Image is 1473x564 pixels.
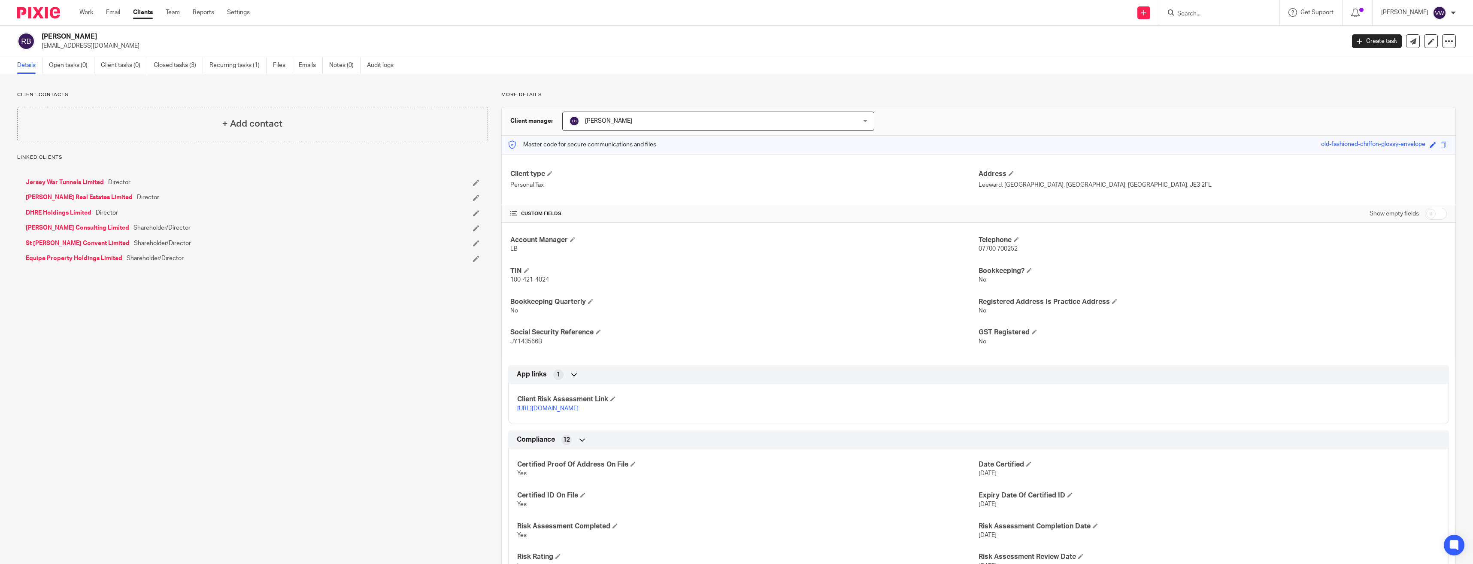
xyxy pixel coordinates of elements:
[1300,9,1334,15] span: Get Support
[979,339,986,345] span: No
[508,140,656,149] p: Master code for secure communications and files
[17,154,488,161] p: Linked clients
[134,239,191,248] span: Shareholder/Director
[26,224,129,232] a: [PERSON_NAME] Consulting Limited
[979,236,1447,245] h4: Telephone
[133,8,153,17] a: Clients
[517,460,979,469] h4: Certified Proof Of Address On File
[96,209,118,217] span: Director
[510,210,979,217] h4: CUSTOM FIELDS
[979,552,1440,561] h4: Risk Assessment Review Date
[17,7,60,18] img: Pixie
[193,8,214,17] a: Reports
[127,254,184,263] span: Shareholder/Director
[517,491,979,500] h4: Certified ID On File
[501,91,1456,98] p: More details
[979,181,1447,189] p: Leeward, [GEOGRAPHIC_DATA], [GEOGRAPHIC_DATA], [GEOGRAPHIC_DATA], JE3 2FL
[106,8,120,17] a: Email
[329,57,361,74] a: Notes (0)
[17,57,42,74] a: Details
[517,552,979,561] h4: Risk Rating
[510,277,549,283] span: 100-421-4024
[510,267,979,276] h4: TIN
[569,116,579,126] img: svg%3E
[49,57,94,74] a: Open tasks (0)
[510,170,979,179] h4: Client type
[227,8,250,17] a: Settings
[1321,140,1425,150] div: old-fashioned-chiffon-glossy-envelope
[42,32,1079,41] h2: [PERSON_NAME]
[299,57,323,74] a: Emails
[510,297,979,306] h4: Bookkeeping Quarterly
[510,328,979,337] h4: Social Security Reference
[26,239,130,248] a: St [PERSON_NAME] Convent Limited
[517,370,547,379] span: App links
[510,339,542,345] span: JY143566B
[26,254,122,263] a: Equipe Property Holdings Limited
[979,491,1440,500] h4: Expiry Date Of Certified ID
[166,8,180,17] a: Team
[510,181,979,189] p: Personal Tax
[979,170,1447,179] h4: Address
[209,57,267,74] a: Recurring tasks (1)
[517,532,527,538] span: Yes
[510,246,518,252] span: LB
[979,267,1447,276] h4: Bookkeeping?
[979,470,997,476] span: [DATE]
[517,501,527,507] span: Yes
[1352,34,1402,48] a: Create task
[510,308,518,314] span: No
[17,91,488,98] p: Client contacts
[510,117,554,125] h3: Client manager
[1381,8,1428,17] p: [PERSON_NAME]
[26,193,133,202] a: [PERSON_NAME] Real Estates Limited
[517,395,979,404] h4: Client Risk Assessment Link
[979,277,986,283] span: No
[517,406,579,412] a: [URL][DOMAIN_NAME]
[222,117,282,130] h4: + Add contact
[101,57,147,74] a: Client tasks (0)
[979,532,997,538] span: [DATE]
[17,32,35,50] img: svg%3E
[979,297,1447,306] h4: Registered Address Is Practice Address
[517,470,527,476] span: Yes
[979,501,997,507] span: [DATE]
[585,118,632,124] span: [PERSON_NAME]
[1433,6,1446,20] img: svg%3E
[133,224,191,232] span: Shareholder/Director
[108,178,130,187] span: Director
[137,193,159,202] span: Director
[1370,209,1419,218] label: Show empty fields
[510,236,979,245] h4: Account Manager
[79,8,93,17] a: Work
[979,460,1440,469] h4: Date Certified
[273,57,292,74] a: Files
[979,308,986,314] span: No
[154,57,203,74] a: Closed tasks (3)
[563,436,570,444] span: 12
[557,370,560,379] span: 1
[26,209,91,217] a: DHRE Holdings Limited
[367,57,400,74] a: Audit logs
[979,246,1018,252] span: 07700 700252
[517,435,555,444] span: Compliance
[979,328,1447,337] h4: GST Registered
[1176,10,1254,18] input: Search
[26,178,104,187] a: Jersey War Tunnels Limited
[42,42,1339,50] p: [EMAIL_ADDRESS][DOMAIN_NAME]
[979,522,1440,531] h4: Risk Assessment Completion Date
[517,522,979,531] h4: Risk Assessment Completed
